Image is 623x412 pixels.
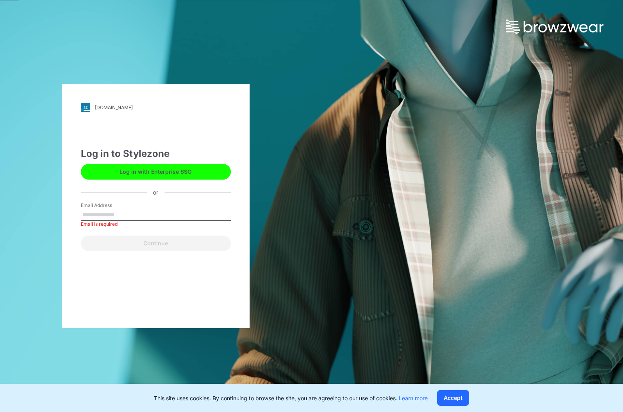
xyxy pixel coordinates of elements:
div: [DOMAIN_NAME] [95,104,133,110]
div: Email is required [81,221,231,228]
button: Accept [437,390,469,406]
img: svg+xml;base64,PHN2ZyB3aWR0aD0iMjgiIGhlaWdodD0iMjgiIHZpZXdCb3g9IjAgMCAyOCAyOCIgZmlsbD0ibm9uZSIgeG... [81,103,90,112]
a: [DOMAIN_NAME] [81,103,231,112]
a: Learn more [399,395,428,401]
label: Email Address [81,202,136,209]
button: Log in with Enterprise SSO [81,164,231,180]
div: or [147,188,164,196]
p: This site uses cookies. By continuing to browse the site, you are agreeing to our use of cookies. [154,394,428,402]
div: Log in to Stylezone [81,147,231,161]
img: browzwear-logo.73288ffb.svg [506,20,603,34]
